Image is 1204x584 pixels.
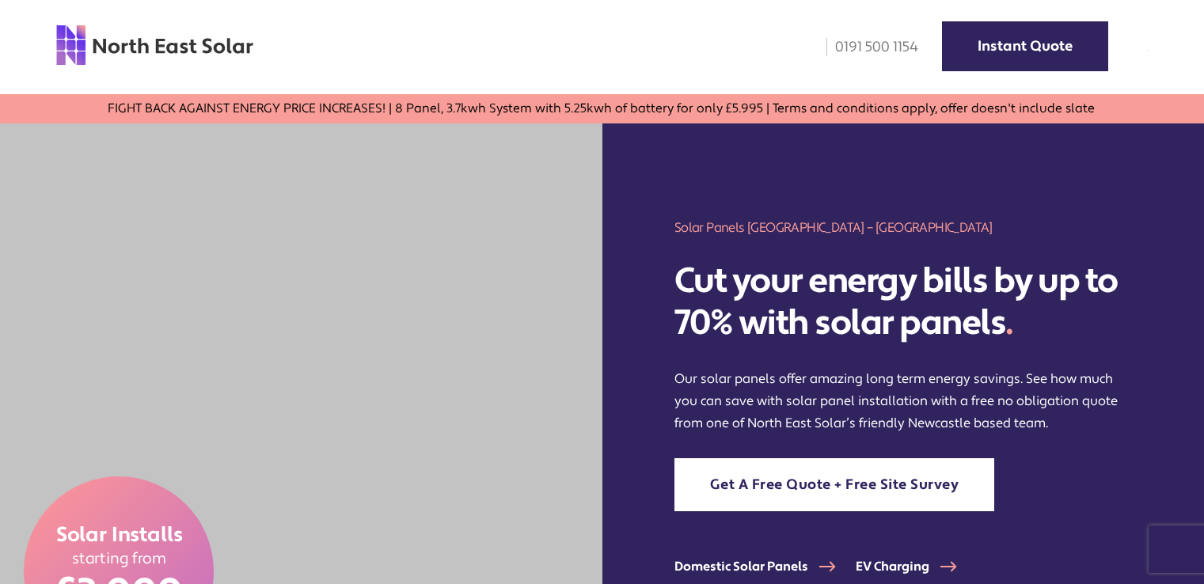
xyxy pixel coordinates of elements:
img: north east solar logo [55,24,254,66]
a: EV Charging [856,559,977,575]
a: 0191 500 1154 [815,38,918,56]
span: Solar Installs [55,522,182,549]
a: Get A Free Quote + Free Site Survey [674,458,995,511]
p: Our solar panels offer amazing long term energy savings. See how much you can save with solar pan... [674,368,1132,434]
img: phone icon [826,38,827,56]
img: menu icon [1148,50,1149,51]
a: Instant Quote [942,21,1108,71]
h2: Cut your energy bills by up to 70% with solar panels [674,260,1132,344]
span: starting from [71,548,166,568]
a: Domestic Solar Panels [674,559,856,575]
h1: Solar Panels [GEOGRAPHIC_DATA] – [GEOGRAPHIC_DATA] [674,218,1132,237]
span: . [1005,301,1013,345]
